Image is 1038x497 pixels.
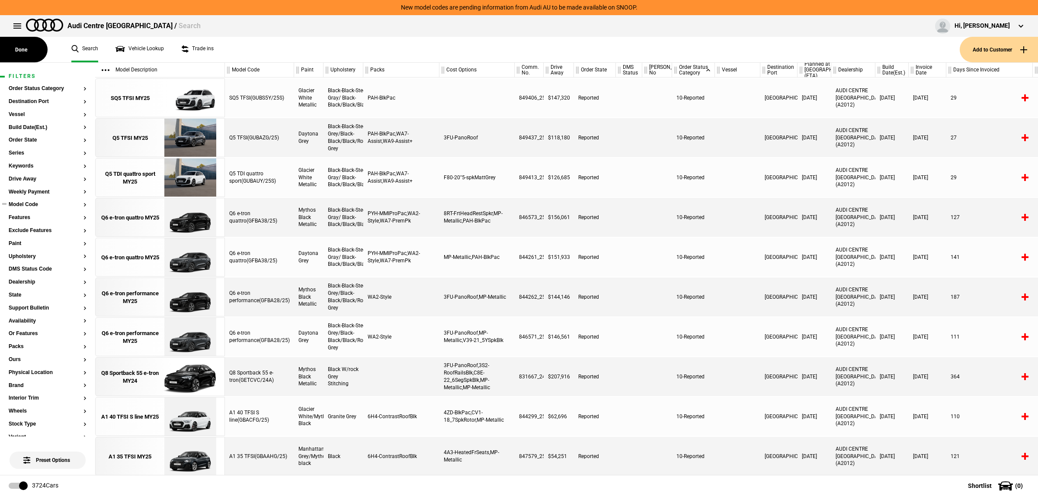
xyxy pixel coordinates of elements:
[798,158,831,197] div: [DATE]
[439,278,515,316] div: 3FU-PanoRoof,MP-Metallic
[672,158,715,197] div: 10-Reported
[9,370,86,383] section: Physical Location
[515,198,544,237] div: 846573_25
[875,278,909,316] div: [DATE]
[363,437,439,476] div: 6H4-ContrastRoofBlk
[294,397,324,436] div: Glacier White/Mythos Black
[9,112,86,118] button: Vessel
[955,22,1010,30] div: Hi, [PERSON_NAME]
[574,118,616,157] div: Reported
[515,437,544,476] div: 847579_25
[946,397,1033,436] div: 110
[672,63,714,77] div: Order Status Category
[831,238,875,277] div: AUDI CENTRE [GEOGRAPHIC_DATA] (A2012)
[225,78,294,117] div: SQ5 TFSI(GUBS5Y/25S)
[9,408,86,421] section: Wheels
[672,278,715,316] div: 10-Reported
[831,78,875,117] div: AUDI CENTRE [GEOGRAPHIC_DATA] (A2012)
[515,238,544,277] div: 844261_25
[9,215,86,228] section: Features
[160,358,220,397] img: Audi_GETCVC_24A_MP_0E0E_C8E_MP_WQS-1_2MB_3FU_3S2_(Nadin:_1XP_2MB_3FU_3S2_4ZD_6FJ_C30_C8E_N5K_WQS_...
[160,79,220,118] img: Audi_GUBS5Y_25S_GX_2Y2Y_PAH_WA2_6FJ_53A_PYH_PWO_(Nadin:_53A_6FJ_C56_PAH_PWO_PYH_S9S_WA2)_ext.png
[9,163,86,169] button: Keywords
[9,357,86,370] section: Ours
[160,397,220,436] img: Audi_GBACFG_25_ZV_2Y0E_4ZD_6H4_CV1_6FB_(Nadin:_4ZD_6FB_6H4_C43_CV1)_ext.png
[324,317,363,356] div: Black-Black-Steel Grey/Black-Black/Black/Rock Grey
[798,198,831,237] div: [DATE]
[909,278,946,316] div: [DATE]
[324,158,363,197] div: Black-Black-Steel Gray/ Black-Black/Black/Black
[515,63,543,77] div: Comm. No.
[798,118,831,157] div: [DATE]
[9,370,86,376] button: Physical Location
[715,63,760,77] div: Vessel
[798,63,831,77] div: Planned at [GEOGRAPHIC_DATA] (ETA)
[225,317,294,356] div: Q6 e-tron performance(GFBA28/25)
[946,158,1033,197] div: 29
[109,453,151,461] div: A1 35 TFSI MY25
[324,118,363,157] div: Black-Black-Steel Grey/Black-Black/Black/Rock Grey
[112,134,148,142] div: Q5 TFSI MY25
[760,278,798,316] div: [GEOGRAPHIC_DATA]
[9,99,86,105] button: Destination Port
[225,63,294,77] div: Model Code
[798,317,831,356] div: [DATE]
[294,278,324,316] div: Mythos Black Metallic
[574,63,615,77] div: Order State
[9,74,86,79] h1: Filters
[439,158,515,197] div: F80-20"5-spkMattGrey
[324,198,363,237] div: Black-Black-Steel Gray/ Black-Black/Black/Black
[294,198,324,237] div: Mythos Black Metallic
[9,357,86,363] button: Ours
[9,254,86,260] button: Upholstery
[160,318,220,357] img: Audi_GFBA28_25_FW_6Y6Y_3FU_WA2_V39_PAH_PY2_(Nadin:_3FU_C05_PAH_PY2_SN8_V39_WA2)_ext.png
[439,118,515,157] div: 3FU-PanoRoof
[544,317,574,356] div: $146,561
[9,383,86,396] section: Brand
[544,357,574,396] div: $207,916
[760,317,798,356] div: [GEOGRAPHIC_DATA]
[100,358,160,397] a: Q8 Sportback 55 e-tron MY24
[363,198,439,237] div: PYH-MMIProPac,WA2-Style,WA7-PremPk
[115,37,164,62] a: Vehicle Lookup
[909,158,946,197] div: [DATE]
[672,397,715,436] div: 10-Reported
[160,278,220,317] img: Audi_GFBA28_25_FW_0E0E_3FU_WA2_PAH_QE2_PY2_(Nadin:_3FU_58Q_C03_PAH_PY2_QE2_SN8_WA2)_ext.png
[100,278,160,317] a: Q6 e-tron performance MY25
[439,437,515,476] div: 4A3-HeatedFrSeats,MP-Metallic
[324,437,363,476] div: Black
[798,437,831,476] div: [DATE]
[324,357,363,396] div: Black W/rock Grey Stitching
[960,37,1038,62] button: Add to Customer
[672,118,715,157] div: 10-Reported
[515,278,544,316] div: 844262_25
[798,357,831,396] div: [DATE]
[9,395,86,408] section: Interior Trim
[9,228,86,241] section: Exclude Features
[9,228,86,234] button: Exclude Features
[9,163,86,176] section: Keywords
[9,266,86,272] button: DMS Status Code
[946,78,1033,117] div: 29
[9,176,86,182] button: Drive Away
[9,189,86,202] section: Weekly Payment
[160,437,220,476] img: Audi_GBAAHG_25_KR_H10E_4A3_6H4_6FB_(Nadin:_4A3_6FB_6H4_C42)_ext.png
[324,63,363,77] div: Upholstery
[9,318,86,324] button: Availability
[225,238,294,277] div: Q6 e-tron quattro(GFBA38/25)
[67,21,201,31] div: Audi Centre [GEOGRAPHIC_DATA] /
[9,112,86,125] section: Vessel
[672,317,715,356] div: 10-Reported
[946,63,1032,77] div: Days Since Invoiced
[294,118,324,157] div: Daytona Grey
[515,118,544,157] div: 849437_25
[225,198,294,237] div: Q6 e-tron quattro(GFBA38/25)
[574,158,616,197] div: Reported
[798,397,831,436] div: [DATE]
[363,278,439,316] div: WA2-Style
[9,125,86,131] button: Build Date(Est.)
[9,395,86,401] button: Interior Trim
[515,158,544,197] div: 849413_25
[324,78,363,117] div: Black-Black-Steel Gray/ Black-Black/Black/Black
[324,278,363,316] div: Black-Black-Steel Grey/Black-Black/Black/Rock Grey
